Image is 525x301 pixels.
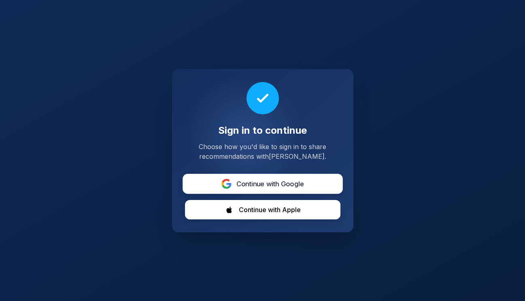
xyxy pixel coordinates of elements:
[185,142,340,161] p: Choose how you'd like to sign in to share recommendations with [PERSON_NAME] .
[236,179,304,189] span: Continue with Google
[183,174,343,194] button: Continue with Google
[185,124,340,137] h2: Sign in to continue
[239,205,301,215] span: Continue with Apple
[185,200,340,219] button: Continue with Apple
